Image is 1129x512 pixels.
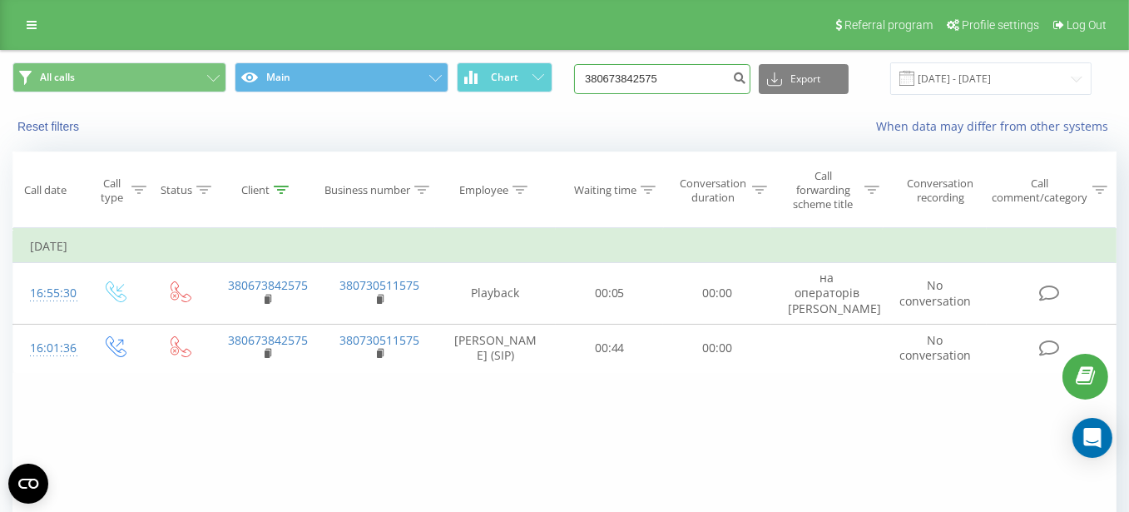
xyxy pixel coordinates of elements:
[30,332,65,365] div: 16:01:36
[556,324,663,372] td: 00:44
[324,183,410,197] div: Business number
[228,332,308,348] a: 380673842575
[899,277,971,308] span: No conversation
[574,64,750,94] input: Search by number
[876,118,1117,134] a: When data may differ from other systems
[97,176,127,205] div: Call type
[574,183,636,197] div: Waiting time
[759,64,849,94] button: Export
[235,62,448,92] button: Main
[13,230,1117,263] td: [DATE]
[771,263,884,325] td: на операторів [PERSON_NAME]
[8,464,48,504] button: Open CMP widget
[899,176,983,205] div: Conversation recording
[786,169,860,211] div: Call forwarding scheme title
[991,176,1088,205] div: Call comment/category
[40,71,75,84] span: All calls
[962,18,1039,32] span: Profile settings
[1072,418,1112,458] div: Open Intercom Messenger
[556,263,663,325] td: 00:05
[678,176,748,205] div: Conversation duration
[241,183,270,197] div: Client
[339,277,419,293] a: 380730511575
[457,62,552,92] button: Chart
[435,324,556,372] td: [PERSON_NAME] (SIP)
[844,18,933,32] span: Referral program
[899,332,971,363] span: No conversation
[492,72,519,83] span: Chart
[12,62,226,92] button: All calls
[12,119,87,134] button: Reset filters
[228,277,308,293] a: 380673842575
[1067,18,1107,32] span: Log Out
[30,277,65,310] div: 16:55:30
[459,183,508,197] div: Employee
[161,183,192,197] div: Status
[24,183,67,197] div: Call date
[339,332,419,348] a: 380730511575
[435,263,556,325] td: Playback
[663,324,770,372] td: 00:00
[663,263,770,325] td: 00:00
